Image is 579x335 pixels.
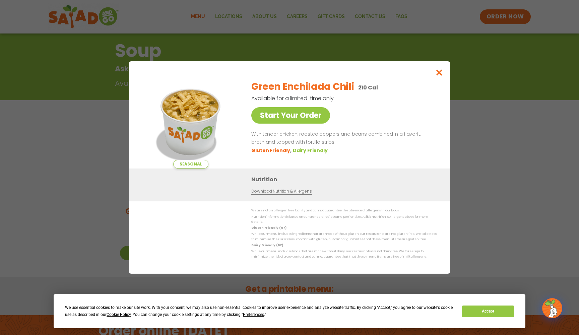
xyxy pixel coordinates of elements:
li: Dairy Friendly [293,147,329,154]
span: Cookie Policy [107,312,131,317]
p: With tender chicken, roasted peppers and beans combined in a flavorful broth and topped with tort... [251,130,434,146]
button: Close modal [429,61,450,84]
div: Cookie Consent Prompt [54,294,525,328]
strong: Dairy Friendly (DF) [251,243,283,247]
p: Available for a limited-time only [251,94,402,103]
img: wpChatIcon [543,299,562,318]
a: Download Nutrition & Allergens [251,188,312,195]
div: We use essential cookies to make our site work. With your consent, we may also use non-essential ... [65,304,454,318]
strong: Gluten Friendly (GF) [251,226,286,230]
p: While our menu includes foods that are made without dairy, our restaurants are not dairy free. We... [251,249,437,259]
p: 210 Cal [358,83,378,92]
p: While our menu includes ingredients that are made without gluten, our restaurants are not gluten ... [251,231,437,242]
a: Start Your Order [251,107,330,124]
span: Seasonal [173,160,208,169]
span: Preferences [243,312,264,317]
h2: Green Enchilada Chili [251,80,354,94]
p: We are not an allergen free facility and cannot guarantee the absence of allergens in our foods. [251,208,437,213]
p: Nutrition information is based on our standard recipes and portion sizes. Click Nutrition & Aller... [251,214,437,225]
h3: Nutrition [251,175,440,184]
button: Accept [462,306,514,317]
li: Gluten Friendly [251,147,293,154]
img: Featured product photo for Green Enchilada Chili [144,75,238,169]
